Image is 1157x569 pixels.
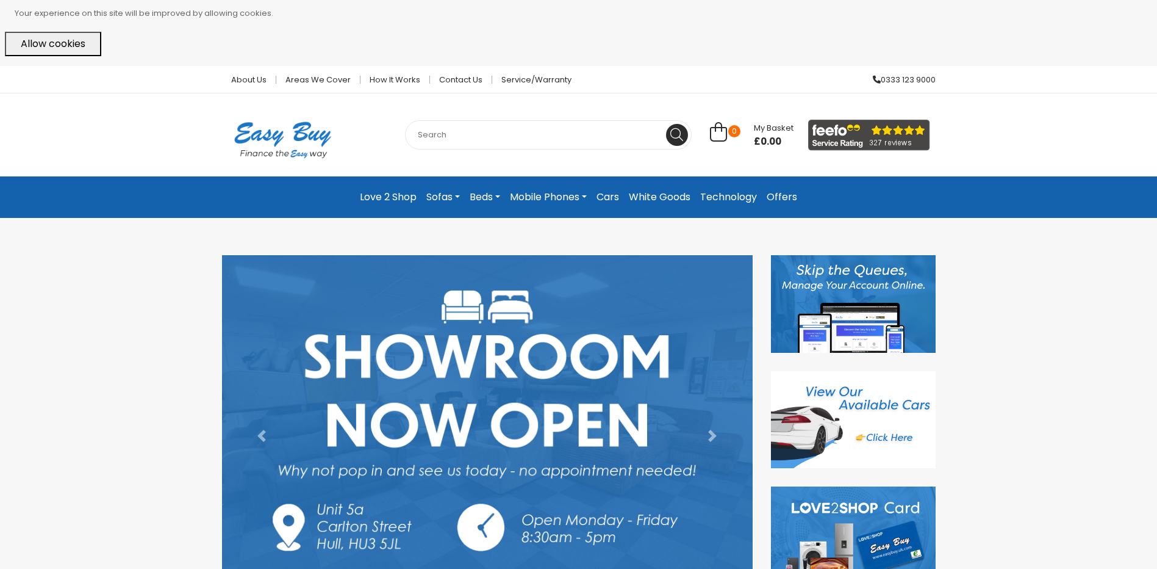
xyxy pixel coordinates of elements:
a: Mobile Phones [505,186,592,208]
a: Technology [695,186,762,208]
a: 0 My Basket £0.00 [710,129,793,143]
a: Sofas [421,186,465,208]
img: Easy Buy [222,106,343,174]
img: feefo_logo [808,120,930,151]
a: Beds [465,186,505,208]
a: Offers [762,186,802,208]
img: Cars [771,371,936,469]
a: Service/Warranty [492,76,571,84]
input: Search [405,120,692,150]
span: 0 [728,125,740,137]
button: Allow cookies [5,32,101,56]
a: 0333 123 9000 [864,76,936,84]
a: White Goods [624,186,695,208]
p: Your experience on this site will be improved by allowing cookies. [15,5,1152,22]
a: Love 2 Shop [355,186,421,208]
img: Discover our App [771,255,936,353]
a: Contact Us [430,76,492,84]
a: How it works [360,76,430,84]
span: £0.00 [754,136,793,148]
a: Areas we cover [276,76,360,84]
span: My Basket [754,122,793,134]
a: Cars [592,186,624,208]
a: About Us [222,76,276,84]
